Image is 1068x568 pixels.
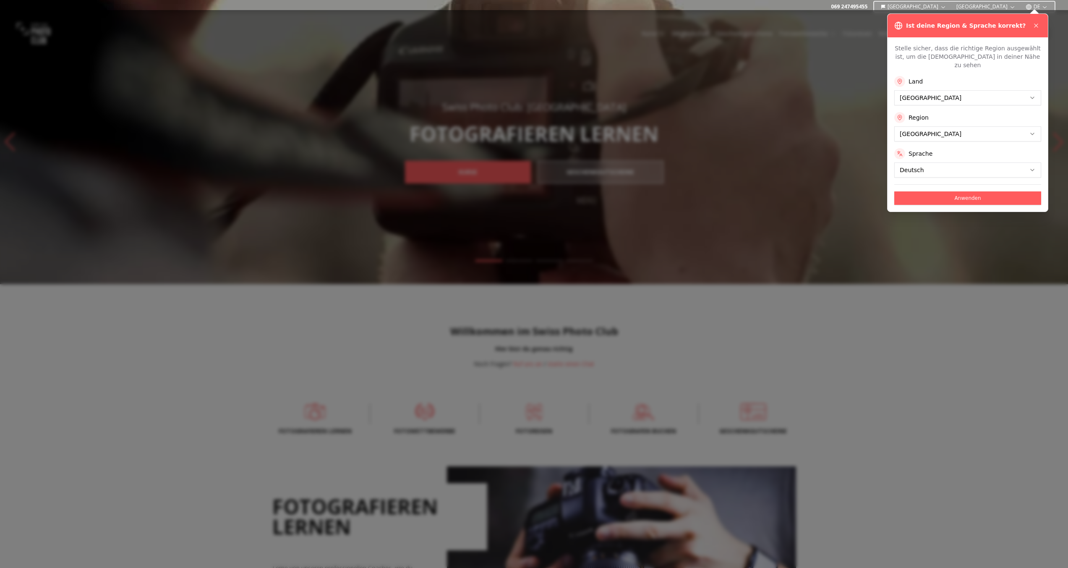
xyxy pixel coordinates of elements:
[894,44,1041,69] p: Stelle sicher, dass die richtige Region ausgewählt ist, um die [DEMOGRAPHIC_DATA] in deiner Nähe ...
[894,191,1041,205] button: Anwenden
[909,149,932,158] label: Sprache
[953,2,1019,12] button: [GEOGRAPHIC_DATA]
[906,21,1026,30] h3: Ist deine Region & Sprache korrekt?
[831,3,867,10] a: 069 247495455
[1022,2,1051,12] button: DE
[909,77,923,86] label: Land
[877,2,950,12] button: [GEOGRAPHIC_DATA]
[909,113,929,122] label: Region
